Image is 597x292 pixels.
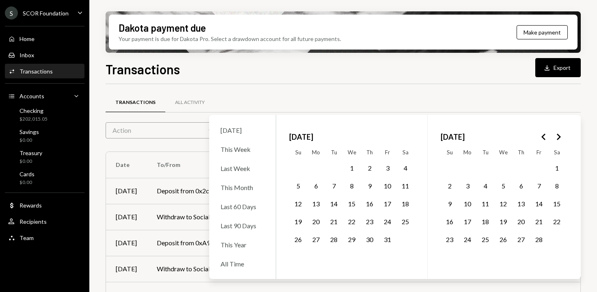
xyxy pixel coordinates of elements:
button: Saturday, January 4th, 2025 [397,159,414,176]
button: Thursday, February 6th, 2025 [513,177,530,194]
button: Sunday, February 2nd, 2025 [441,177,458,194]
div: Accounts [19,93,44,99]
div: Home [19,35,35,42]
th: Saturday [548,146,566,159]
div: [DATE] [216,121,269,139]
button: Wednesday, February 26th, 2025 [495,231,512,248]
button: Wednesday, February 5th, 2025 [495,177,512,194]
button: Sunday, January 12th, 2025 [290,195,307,212]
button: Wednesday, January 29th, 2025 [343,231,360,248]
a: All Activity [165,92,214,113]
button: Wednesday, January 22nd, 2025 [343,213,360,230]
button: Friday, January 10th, 2025 [379,177,396,194]
th: Friday [530,146,548,159]
button: Thursday, January 23rd, 2025 [361,213,378,230]
button: Friday, February 14th, 2025 [530,195,547,212]
button: Monday, February 3rd, 2025 [459,177,476,194]
div: This Week [216,141,269,158]
button: Sunday, February 23rd, 2025 [441,231,458,248]
th: Wednesday [494,146,512,159]
a: Savings$0.00 [5,126,84,145]
div: Team [19,234,34,241]
div: Last 60 Days [216,198,269,215]
button: Thursday, January 9th, 2025 [361,177,378,194]
button: Thursday, February 13th, 2025 [513,195,530,212]
button: Sunday, February 9th, 2025 [441,195,458,212]
button: Thursday, January 30th, 2025 [361,231,378,248]
div: This Year [216,236,269,253]
button: Sunday, February 16th, 2025 [441,213,458,230]
a: Accounts [5,89,84,103]
div: [DATE] [116,238,137,248]
th: Sunday [289,146,307,159]
button: Tuesday, February 11th, 2025 [477,195,494,212]
button: Saturday, January 18th, 2025 [397,195,414,212]
button: Thursday, January 16th, 2025 [361,195,378,212]
a: Cards$0.00 [5,168,84,188]
button: Tuesday, February 18th, 2025 [477,213,494,230]
div: Cards [19,171,35,177]
h1: Transactions [106,61,180,77]
button: Tuesday, February 25th, 2025 [477,231,494,248]
th: Saturday [396,146,414,159]
div: This Month [216,179,269,196]
td: Deposit from 0x2c10...13A824 [147,178,333,204]
div: Your payment is due for Dakota Pro. Select a drawdown account for all future payments. [119,35,341,43]
a: Recipients [5,214,84,229]
button: Wednesday, January 15th, 2025 [343,195,360,212]
div: Recipients [19,218,47,225]
div: All Time [216,255,269,273]
th: Date [106,152,147,178]
button: Export [535,58,581,77]
button: Saturday, February 15th, 2025 [548,195,565,212]
button: Tuesday, January 7th, 2025 [325,177,342,194]
button: Monday, January 6th, 2025 [307,177,324,194]
button: Wednesday, January 1st, 2025 [343,159,360,176]
td: Withdraw to Social Sweet, Inc. [147,256,333,282]
button: Wednesday, February 12th, 2025 [495,195,512,212]
table: January 2025 [289,146,414,266]
button: Thursday, January 2nd, 2025 [361,159,378,176]
a: Treasury$0.00 [5,147,84,167]
div: [DATE] [116,212,137,222]
button: Thursday, February 20th, 2025 [513,213,530,230]
button: Monday, February 10th, 2025 [459,195,476,212]
a: Rewards [5,198,84,212]
button: Sunday, January 5th, 2025 [290,177,307,194]
div: $0.00 [19,158,42,165]
a: Checking$202,015.05 [5,105,84,124]
button: Thursday, February 27th, 2025 [513,231,530,248]
a: Transactions [106,92,165,113]
button: Monday, February 24th, 2025 [459,231,476,248]
button: Friday, February 28th, 2025 [530,231,547,248]
a: Transactions [5,64,84,78]
div: SCOR Foundation [23,10,69,17]
button: Monday, January 27th, 2025 [307,231,324,248]
button: Saturday, January 25th, 2025 [397,213,414,230]
button: Friday, January 24th, 2025 [379,213,396,230]
div: Transactions [115,99,156,106]
button: Sunday, January 26th, 2025 [290,231,307,248]
button: Make payment [517,25,568,39]
button: Wednesday, January 8th, 2025 [343,177,360,194]
button: Tuesday, January 14th, 2025 [325,195,342,212]
div: Rewards [19,202,42,209]
div: Savings [19,128,39,135]
div: Action [106,122,222,138]
div: Last 90 Days [216,217,269,234]
button: Saturday, February 8th, 2025 [548,177,565,194]
th: Monday [459,146,476,159]
button: Friday, January 17th, 2025 [379,195,396,212]
a: Inbox [5,48,84,62]
button: Tuesday, February 4th, 2025 [477,177,494,194]
span: [DATE] [289,128,313,146]
button: Go to the Next Month [551,130,566,144]
div: Transactions [19,68,53,75]
div: $202,015.05 [19,116,48,123]
th: Sunday [441,146,459,159]
td: Deposit from 0xA9D1...1d3E43 [147,230,333,256]
th: To/From [147,152,333,178]
button: Tuesday, January 28th, 2025 [325,231,342,248]
a: Home [5,31,84,46]
th: Monday [307,146,325,159]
